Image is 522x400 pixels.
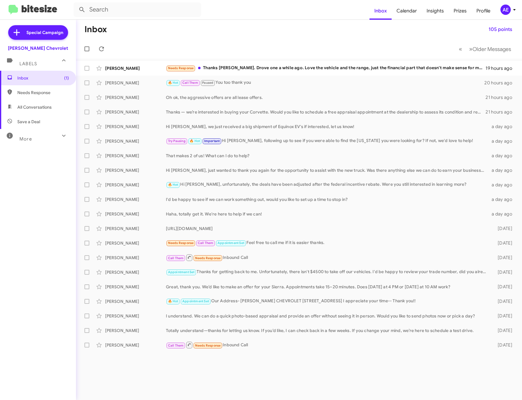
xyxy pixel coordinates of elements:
[166,94,486,100] div: Oh ok, the aggressive offers are all lease offers.
[182,299,209,303] span: Appointment Set
[218,241,244,245] span: Appointment Set
[484,24,517,35] button: 105 points
[166,225,489,232] div: [URL][DOMAIN_NAME]
[166,124,489,130] div: Hi [PERSON_NAME], we just received a big shipment of Equinox EV's if interested, let us know!
[455,43,515,55] nav: Page navigation example
[166,298,489,305] div: Our Address- [PERSON_NAME] CHEVROLET [STREET_ADDRESS] I appreciate your time-- Thank you!!
[495,5,515,15] button: AE
[105,65,166,71] div: [PERSON_NAME]
[489,327,517,334] div: [DATE]
[472,46,511,53] span: Older Messages
[489,124,517,130] div: a day ago
[489,269,517,275] div: [DATE]
[168,344,184,347] span: Call Them
[166,313,489,319] div: I understand. We can do a quick photo-based appraisal and provide an offer without seeing it in p...
[166,79,484,86] div: You too thank you
[422,2,449,20] a: Insights
[465,43,515,55] button: Next
[19,61,37,66] span: Labels
[105,196,166,202] div: [PERSON_NAME]
[449,2,472,20] a: Prizes
[64,75,69,81] span: (1)
[105,298,166,304] div: [PERSON_NAME]
[17,119,40,125] span: Save a Deal
[472,2,495,20] a: Profile
[166,254,489,261] div: Inbound Call
[459,45,462,53] span: «
[166,269,489,276] div: Thanks for getting back to me. Unfortunately, there isn't $4500 to take off our vehicles. I'd be ...
[195,344,221,347] span: Needs Response
[8,45,68,51] div: [PERSON_NAME] Chevrolet
[105,94,166,100] div: [PERSON_NAME]
[190,139,200,143] span: 🔥 Hot
[105,284,166,290] div: [PERSON_NAME]
[486,109,517,115] div: 21 hours ago
[17,104,52,110] span: All Conversations
[489,196,517,202] div: a day ago
[105,167,166,173] div: [PERSON_NAME]
[455,43,466,55] button: Previous
[489,298,517,304] div: [DATE]
[8,25,68,40] a: Special Campaign
[489,24,512,35] span: 105 points
[489,255,517,261] div: [DATE]
[166,196,489,202] div: I'd be happy to see if we can work something out, would you like to set up a time to stop in?
[105,313,166,319] div: [PERSON_NAME]
[166,239,489,246] div: Feel free to call me if it is easier thanks.
[105,124,166,130] div: [PERSON_NAME]
[105,211,166,217] div: [PERSON_NAME]
[469,45,472,53] span: »
[182,81,198,85] span: Call Them
[105,327,166,334] div: [PERSON_NAME]
[168,270,195,274] span: Appointment Set
[166,137,489,144] div: Hi [PERSON_NAME], following up to see if you were able to find the [US_STATE] you were looking fo...
[105,225,166,232] div: [PERSON_NAME]
[489,240,517,246] div: [DATE]
[17,90,69,96] span: Needs Response
[105,109,166,115] div: [PERSON_NAME]
[202,81,213,85] span: Paused
[195,256,221,260] span: Needs Response
[105,138,166,144] div: [PERSON_NAME]
[168,139,186,143] span: Try Pausing
[166,211,489,217] div: Haha, totally get it. We're here to help if we can!
[392,2,422,20] a: Calendar
[26,29,63,36] span: Special Campaign
[105,255,166,261] div: [PERSON_NAME]
[166,341,489,349] div: Inbound Call
[105,342,166,348] div: [PERSON_NAME]
[166,153,489,159] div: That makes 2 of us! What can I do to help?
[369,2,392,20] a: Inbox
[105,153,166,159] div: [PERSON_NAME]
[489,167,517,173] div: a day ago
[168,183,178,187] span: 🔥 Hot
[489,342,517,348] div: [DATE]
[484,80,517,86] div: 20 hours ago
[168,256,184,260] span: Call Them
[489,182,517,188] div: a day ago
[489,225,517,232] div: [DATE]
[168,299,178,303] span: 🔥 Hot
[168,81,178,85] span: 🔥 Hot
[105,269,166,275] div: [PERSON_NAME]
[166,284,489,290] div: Great, thank you. We’d like to make an offer for your Sierra. Appointments take 15–20 minutes. Do...
[166,181,489,188] div: Hi [PERSON_NAME], unfortunately, the deals have been adjusted after the federal incentive rebate....
[486,65,517,71] div: 19 hours ago
[105,182,166,188] div: [PERSON_NAME]
[486,94,517,100] div: 21 hours ago
[168,66,194,70] span: Needs Response
[17,75,69,81] span: Inbox
[489,138,517,144] div: a day ago
[489,284,517,290] div: [DATE]
[105,240,166,246] div: [PERSON_NAME]
[166,327,489,334] div: Totally understand—thanks for letting us know. If you’d like, I can check back in a few weeks. If...
[19,136,32,142] span: More
[198,241,214,245] span: Call Them
[489,153,517,159] div: a day ago
[166,167,489,173] div: Hi [PERSON_NAME], just wanted to thank you again for the opportunity to assist with the new truck...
